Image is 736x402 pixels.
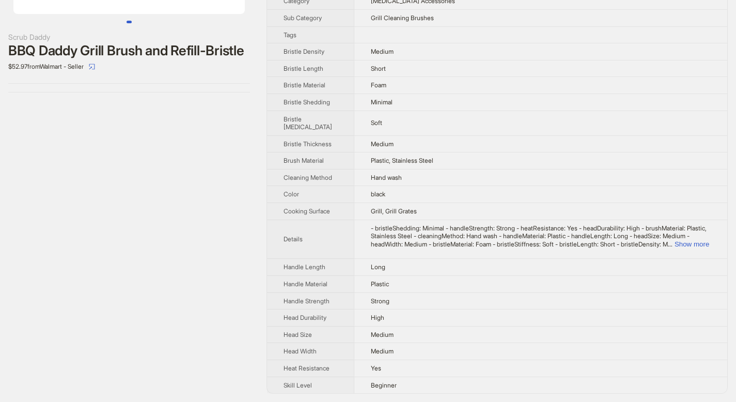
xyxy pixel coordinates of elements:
[284,98,330,106] span: Bristle Shedding
[8,43,250,58] div: BBQ Daddy Grill Brush and Refill-Bristle
[284,347,317,355] span: Head Width
[127,21,132,23] button: Go to slide 1
[371,190,385,198] span: black
[371,119,382,127] span: Soft
[371,207,417,215] span: Grill, Grill Grates
[371,157,433,164] span: Plastic, Stainless Steel
[284,314,326,321] span: Head Durability
[371,14,434,22] span: Grill Cleaning Brushes
[284,207,330,215] span: Cooking Surface
[8,58,250,75] div: $52.97 from Walmart - Seller
[371,331,394,338] span: Medium
[668,240,672,248] span: ...
[284,174,332,181] span: Cleaning Method
[371,280,389,288] span: Plastic
[284,280,327,288] span: Handle Material
[371,98,393,106] span: Minimal
[284,81,325,89] span: Bristle Material
[675,240,709,248] button: Expand
[284,381,312,389] span: Skill Level
[284,263,325,271] span: Handle Length
[284,157,324,164] span: Brush Material
[284,331,312,338] span: Head Size
[371,314,384,321] span: High
[371,263,385,271] span: Long
[371,381,397,389] span: Beginner
[371,297,389,305] span: Strong
[371,224,707,248] span: - bristleShedding: Minimal - handleStrength: Strong - heatResistance: Yes - headDurability: High ...
[8,32,250,43] div: Scrub Daddy
[371,347,394,355] span: Medium
[284,14,322,22] span: Sub Category
[371,174,402,181] span: Hand wash
[284,115,332,131] span: Bristle [MEDICAL_DATA]
[284,48,324,55] span: Bristle Density
[284,31,296,39] span: Tags
[89,64,95,70] span: select
[371,48,394,55] span: Medium
[284,140,332,148] span: Bristle Thickness
[371,65,386,72] span: Short
[371,364,381,372] span: Yes
[284,235,303,243] span: Details
[371,81,386,89] span: Foam
[284,65,323,72] span: Bristle Length
[284,364,330,372] span: Heat Resistance
[284,297,330,305] span: Handle Strength
[284,190,299,198] span: Color
[371,224,711,249] div: - bristleShedding: Minimal - handleStrength: Strong - heatResistance: Yes - headDurability: High ...
[371,140,394,148] span: Medium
